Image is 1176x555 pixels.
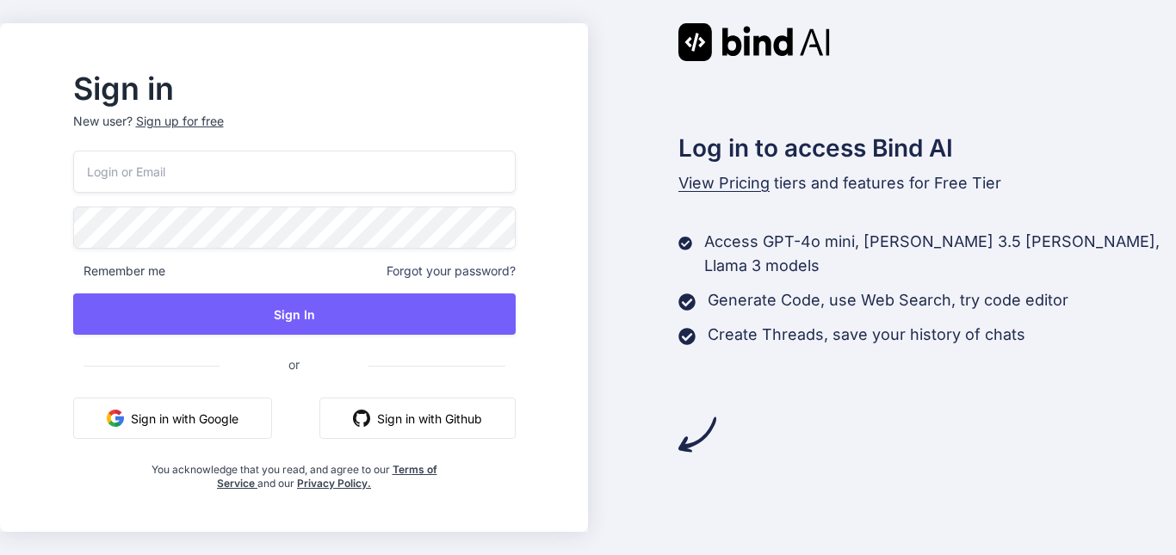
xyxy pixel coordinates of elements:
[220,343,368,385] span: or
[353,410,370,427] img: github
[73,398,272,439] button: Sign in with Google
[704,230,1176,278] p: Access GPT-4o mini, [PERSON_NAME] 3.5 [PERSON_NAME], Llama 3 models
[708,323,1025,347] p: Create Threads, save your history of chats
[319,398,516,439] button: Sign in with Github
[678,174,770,192] span: View Pricing
[73,113,516,151] p: New user?
[146,453,442,490] div: You acknowledge that you read, and agree to our and our
[678,23,830,61] img: Bind AI logo
[387,262,516,280] span: Forgot your password?
[136,113,224,130] div: Sign up for free
[73,262,165,280] span: Remember me
[217,463,437,490] a: Terms of Service
[107,410,124,427] img: google
[708,288,1068,312] p: Generate Code, use Web Search, try code editor
[73,75,516,102] h2: Sign in
[297,477,371,490] a: Privacy Policy.
[678,171,1176,195] p: tiers and features for Free Tier
[678,130,1176,166] h2: Log in to access Bind AI
[678,416,716,453] img: arrow
[73,293,516,335] button: Sign In
[73,151,516,193] input: Login or Email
